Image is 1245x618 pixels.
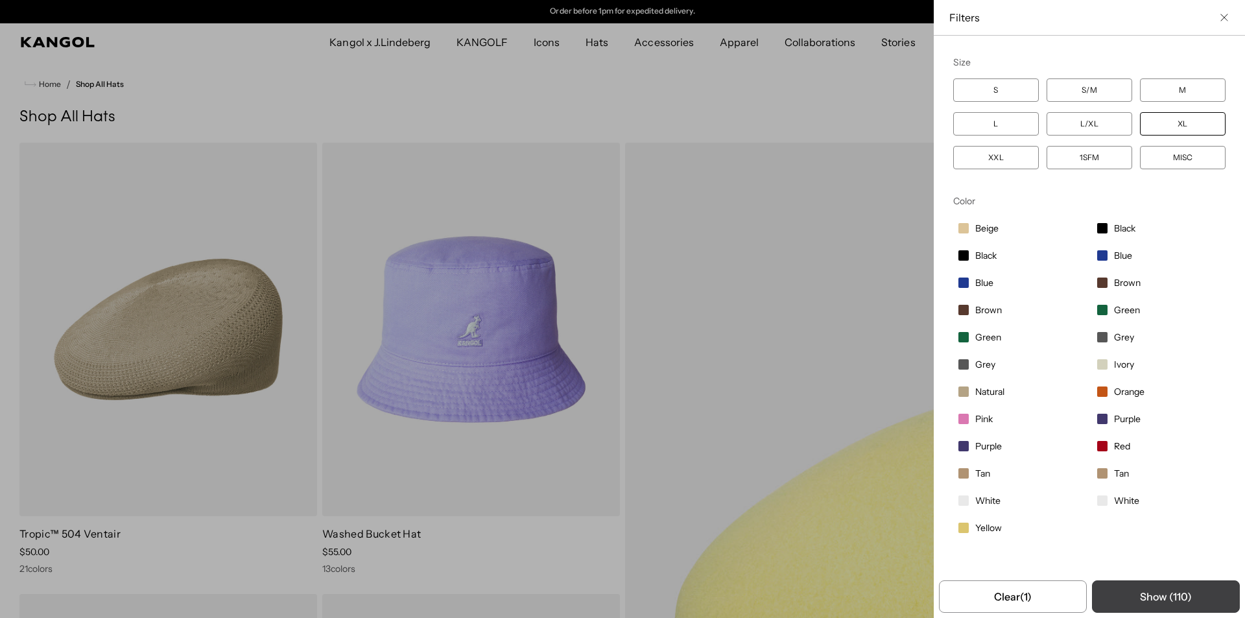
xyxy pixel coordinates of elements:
label: XXL [953,146,1039,169]
span: Purple [1114,413,1141,425]
span: Blue [1114,250,1132,261]
span: Brown [1114,277,1141,289]
button: Close filter list [1219,12,1229,23]
label: MISC [1140,146,1226,169]
span: Grey [1114,331,1134,343]
label: 1SFM [1047,146,1132,169]
label: XL [1140,112,1226,136]
div: Size [953,56,1226,68]
span: Tan [975,468,990,479]
span: Blue [975,277,993,289]
button: Apply selected filters [1092,580,1240,613]
span: Orange [1114,386,1144,398]
span: Filters [949,10,1214,25]
span: Black [1114,222,1135,234]
span: Yellow [975,522,1002,534]
button: Remove all filters [939,580,1087,613]
span: Green [975,331,1001,343]
label: S [953,78,1039,102]
label: L/XL [1047,112,1132,136]
span: White [975,495,1001,506]
span: Red [1114,440,1130,452]
span: Pink [975,413,993,425]
span: Purple [975,440,1002,452]
span: Ivory [1114,359,1134,370]
span: Tan [1114,468,1129,479]
div: Color [953,195,1226,207]
span: Beige [975,222,999,234]
span: White [1114,495,1139,506]
span: Black [975,250,997,261]
label: L [953,112,1039,136]
span: Natural [975,386,1004,398]
label: S/M [1047,78,1132,102]
span: Grey [975,359,995,370]
span: Brown [975,304,1002,316]
label: M [1140,78,1226,102]
span: Green [1114,304,1140,316]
